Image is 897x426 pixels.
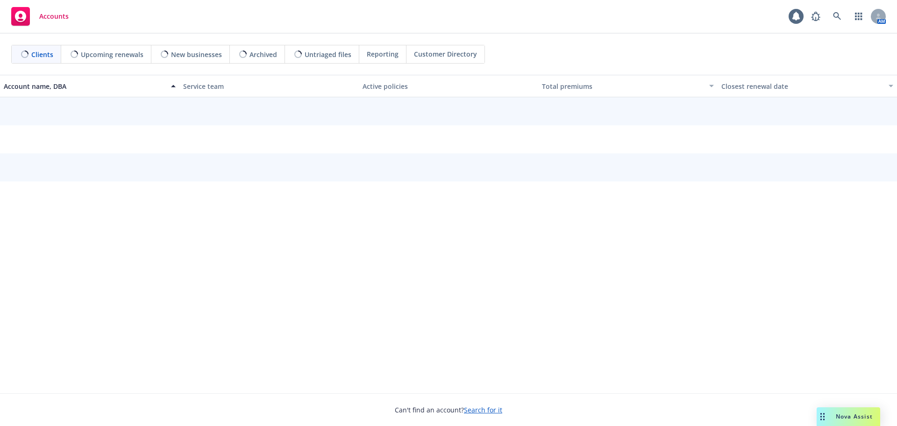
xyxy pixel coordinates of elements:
span: Nova Assist [836,412,873,420]
a: Report a Bug [806,7,825,26]
span: Upcoming renewals [81,50,143,59]
span: Reporting [367,49,399,59]
span: New businesses [171,50,222,59]
button: Nova Assist [817,407,880,426]
span: Accounts [39,13,69,20]
button: Active policies [359,75,538,97]
div: Drag to move [817,407,828,426]
a: Search [828,7,847,26]
span: Clients [31,50,53,59]
a: Search for it [464,405,502,414]
button: Service team [179,75,359,97]
div: Total premiums [542,81,704,91]
button: Total premiums [538,75,718,97]
button: Closest renewal date [718,75,897,97]
span: Untriaged files [305,50,351,59]
span: Customer Directory [414,49,477,59]
a: Accounts [7,3,72,29]
div: Active policies [363,81,534,91]
div: Service team [183,81,355,91]
span: Can't find an account? [395,405,502,415]
span: Archived [249,50,277,59]
div: Account name, DBA [4,81,165,91]
a: Switch app [849,7,868,26]
div: Closest renewal date [721,81,883,91]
